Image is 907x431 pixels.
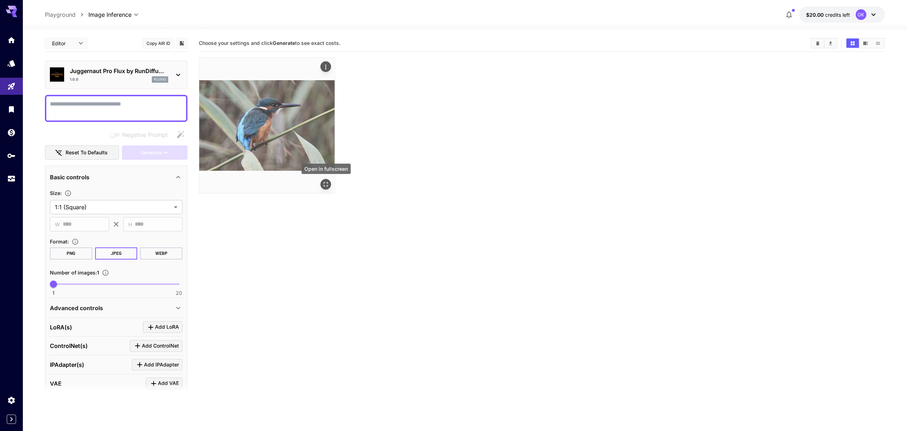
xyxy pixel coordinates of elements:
[45,10,76,19] a: Playground
[50,169,182,186] div: Basic controls
[799,6,885,23] button: $20.00OK
[824,39,837,48] button: Download All
[142,38,174,48] button: Copy AIR ID
[144,360,179,369] span: Add IPAdapter
[95,247,138,260] button: JPEG
[70,77,78,82] p: 1.0.0
[52,40,74,47] span: Editor
[50,270,99,276] span: Number of images : 1
[856,9,866,20] div: OK
[859,39,872,48] button: Show images in video view
[50,304,103,312] p: Advanced controls
[128,220,132,229] span: H
[320,179,331,190] div: Open in fullscreen
[52,289,55,297] span: 1
[872,39,884,48] button: Show images in list view
[7,105,16,114] div: Library
[179,39,185,47] button: Add to library
[88,10,132,19] span: Image Inference
[62,190,74,197] button: Adjust the dimensions of the generated image by specifying its width and height in pixels, or sel...
[50,323,72,332] p: LoRA(s)
[55,203,171,211] span: 1:1 (Square)
[199,40,340,46] span: Choose your settings and click to see exact costs.
[154,77,166,82] p: flux1d
[199,58,335,193] img: 9k=
[7,151,16,160] div: API Keys
[7,36,16,45] div: Home
[7,396,16,405] div: Settings
[50,342,88,350] p: ControlNet(s)
[811,38,838,48] div: Clear ImagesDownload All
[50,173,89,181] p: Basic controls
[132,359,182,371] button: Click to add IPAdapter
[273,40,295,46] b: Generate
[50,64,182,86] div: Juggernaut Pro Flux by RunDiffu...1.0.0flux1d
[142,342,179,350] span: Add ControlNet
[50,379,62,388] p: VAE
[7,59,16,68] div: Models
[50,238,69,245] span: Format :
[155,323,179,332] span: Add LoRA
[122,130,168,139] span: Negative Prompt
[811,39,824,48] button: Clear Images
[108,130,173,139] span: Negative prompts are not compatible with the selected model.
[320,61,331,72] div: Actions
[45,145,119,160] button: Reset to defaults
[45,10,88,19] nav: breadcrumb
[50,360,84,369] p: IPAdapter(s)
[140,247,182,260] button: WEBP
[69,238,82,245] button: Choose the file format for the output image.
[806,11,850,19] div: $20.00
[176,289,182,297] span: 20
[50,190,62,196] span: Size :
[158,379,179,388] span: Add VAE
[99,269,112,276] button: Specify how many images to generate in a single request. Each image generation will be charged se...
[825,12,850,18] span: credits left
[143,321,182,333] button: Click to add LoRA
[50,299,182,317] div: Advanced controls
[7,128,16,137] div: Wallet
[50,247,92,260] button: PNG
[70,67,168,75] p: Juggernaut Pro Flux by RunDiffu...
[846,39,859,48] button: Show images in grid view
[846,38,885,48] div: Show images in grid viewShow images in video viewShow images in list view
[55,220,60,229] span: W
[806,12,825,18] span: $20.00
[146,378,182,389] button: Click to add VAE
[7,415,16,424] button: Expand sidebar
[7,174,16,183] div: Usage
[130,340,182,352] button: Click to add ControlNet
[302,164,351,174] div: Open in fullscreen
[7,82,16,91] div: Playground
